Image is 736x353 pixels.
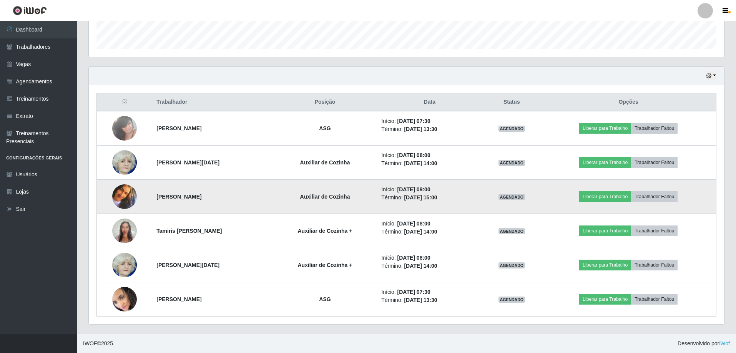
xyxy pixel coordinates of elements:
[579,294,631,305] button: Liberar para Trabalho
[381,288,478,296] li: Início:
[498,194,525,200] span: AGENDADO
[156,296,201,302] strong: [PERSON_NAME]
[381,186,478,194] li: Início:
[498,262,525,268] span: AGENDADO
[404,297,437,303] time: [DATE] 13:30
[381,262,478,270] li: Término:
[498,160,525,166] span: AGENDADO
[631,294,678,305] button: Trabalhador Faltou
[719,340,730,346] a: iWof
[631,157,678,168] button: Trabalhador Faltou
[498,297,525,303] span: AGENDADO
[404,263,437,269] time: [DATE] 14:00
[579,260,631,270] button: Liberar para Trabalho
[397,186,430,192] time: [DATE] 09:00
[83,340,115,348] span: © 2025 .
[381,159,478,167] li: Término:
[112,286,137,313] img: 1753109368650.jpeg
[397,255,430,261] time: [DATE] 08:00
[381,228,478,236] li: Término:
[498,126,525,132] span: AGENDADO
[397,152,430,158] time: [DATE] 08:00
[397,118,430,124] time: [DATE] 07:30
[300,159,350,166] strong: Auxiliar de Cozinha
[678,340,730,348] span: Desenvolvido por
[13,6,47,15] img: CoreUI Logo
[156,194,201,200] strong: [PERSON_NAME]
[112,112,137,144] img: 1706050148347.jpeg
[156,228,222,234] strong: Tamiris [PERSON_NAME]
[404,160,437,166] time: [DATE] 14:00
[541,93,716,111] th: Opções
[156,159,219,166] strong: [PERSON_NAME][DATE]
[579,225,631,236] button: Liberar para Trabalho
[397,289,430,295] time: [DATE] 07:30
[579,191,631,202] button: Liberar para Trabalho
[579,157,631,168] button: Liberar para Trabalho
[83,340,97,346] span: IWOF
[298,228,352,234] strong: Auxiliar de Cozinha +
[319,125,331,131] strong: ASG
[482,93,541,111] th: Status
[381,220,478,228] li: Início:
[156,125,201,131] strong: [PERSON_NAME]
[377,93,482,111] th: Data
[579,123,631,134] button: Liberar para Trabalho
[631,191,678,202] button: Trabalhador Faltou
[381,254,478,262] li: Início:
[404,126,437,132] time: [DATE] 13:30
[381,194,478,202] li: Término:
[381,117,478,125] li: Início:
[498,228,525,234] span: AGENDADO
[397,220,430,227] time: [DATE] 08:00
[631,225,678,236] button: Trabalhador Faltou
[404,229,437,235] time: [DATE] 14:00
[319,296,331,302] strong: ASG
[381,296,478,304] li: Término:
[631,260,678,270] button: Trabalhador Faltou
[152,93,273,111] th: Trabalhador
[404,194,437,201] time: [DATE] 15:00
[112,214,137,247] img: 1737548744663.jpeg
[381,125,478,133] li: Término:
[112,184,137,209] img: 1734351254211.jpeg
[156,262,219,268] strong: [PERSON_NAME][DATE]
[381,151,478,159] li: Início:
[298,262,352,268] strong: Auxiliar de Cozinha +
[300,194,350,200] strong: Auxiliar de Cozinha
[112,251,137,279] img: 1657005856097.jpeg
[273,93,377,111] th: Posição
[631,123,678,134] button: Trabalhador Faltou
[112,149,137,176] img: 1657005856097.jpeg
